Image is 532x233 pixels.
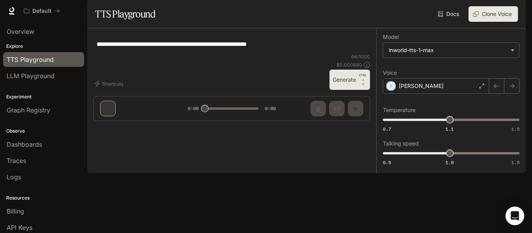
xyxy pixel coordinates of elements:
p: Temperature [383,107,416,113]
p: 64 / 1000 [351,53,370,60]
div: inworld-tts-1-max [389,46,507,54]
span: 1.0 [446,159,454,166]
span: 1.5 [511,159,520,166]
p: Default [32,8,51,14]
button: All workspaces [20,3,63,19]
p: Voice [383,70,397,75]
p: ⏎ [359,73,367,87]
p: [PERSON_NAME] [399,82,444,90]
span: 1.5 [511,126,520,132]
p: Model [383,34,399,40]
span: 1.1 [446,126,454,132]
button: Shortcuts [93,77,127,90]
button: GenerateCTRL +⏎ [329,70,370,90]
span: 0.7 [383,126,391,132]
span: 0.5 [383,159,391,166]
a: Docs [436,6,462,22]
p: Talking speed [383,141,419,146]
p: CTRL + [359,73,367,82]
button: Clone Voice [469,6,518,22]
div: Open Intercom Messenger [506,207,524,225]
h1: TTS Playground [95,6,155,22]
p: $ 0.000640 [336,61,362,68]
div: inworld-tts-1-max [383,43,519,58]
